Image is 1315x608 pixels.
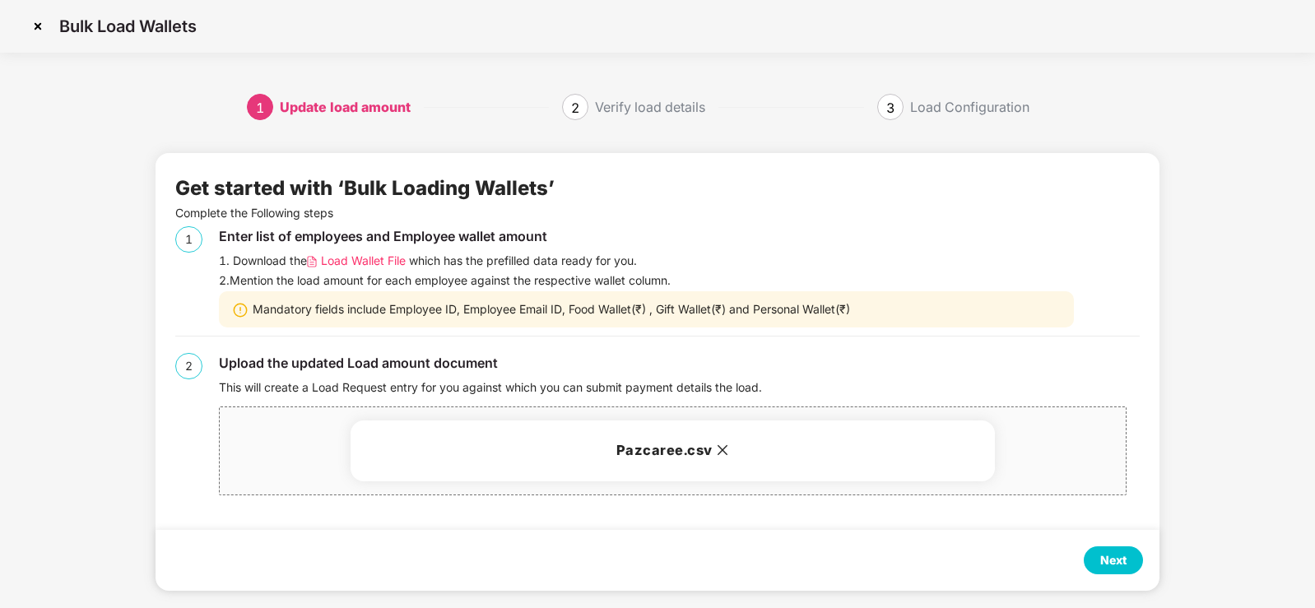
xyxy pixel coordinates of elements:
h3: Pazcaree.csv [370,440,974,462]
span: 1 [256,100,264,116]
div: 1 [175,226,202,253]
div: Update load amount [280,94,411,120]
span: Pazcaree.csv close [220,407,1127,494]
div: Verify load details [595,94,705,120]
img: svg+xml;base64,PHN2ZyBpZD0iV2FybmluZ18tXzIweDIwIiBkYXRhLW5hbWU9Ildhcm5pbmcgLSAyMHgyMCIgeG1sbnM9Im... [232,302,249,318]
div: Load Configuration [910,94,1029,120]
div: Upload the updated Load amount document [219,353,1141,374]
span: 3 [886,100,894,116]
div: 2 [175,353,202,379]
div: Mandatory fields include Employee ID, Employee Email ID, Food Wallet(₹) , Gift Wallet(₹) and Pers... [219,291,1075,327]
img: svg+xml;base64,PHN2ZyB4bWxucz0iaHR0cDovL3d3dy53My5vcmcvMjAwMC9zdmciIHdpZHRoPSIxMi4wNTMiIGhlaWdodD... [307,256,317,268]
p: Bulk Load Wallets [59,16,197,36]
img: svg+xml;base64,PHN2ZyBpZD0iQ3Jvc3MtMzJ4MzIiIHhtbG5zPSJodHRwOi8vd3d3LnczLm9yZy8yMDAwL3N2ZyIgd2lkdG... [25,13,51,39]
span: 2 [571,100,579,116]
div: 2. Mention the load amount for each employee against the respective wallet column. [219,272,1141,290]
div: 1. Download the which has the prefilled data ready for you. [219,252,1141,270]
p: Complete the Following steps [175,204,1141,222]
span: close [716,443,729,457]
span: Load Wallet File [321,252,406,270]
div: Next [1100,551,1127,569]
div: Get started with ‘Bulk Loading Wallets’ [175,173,555,204]
div: Enter list of employees and Employee wallet amount [219,226,1141,247]
div: This will create a Load Request entry for you against which you can submit payment details the load. [219,378,1141,397]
